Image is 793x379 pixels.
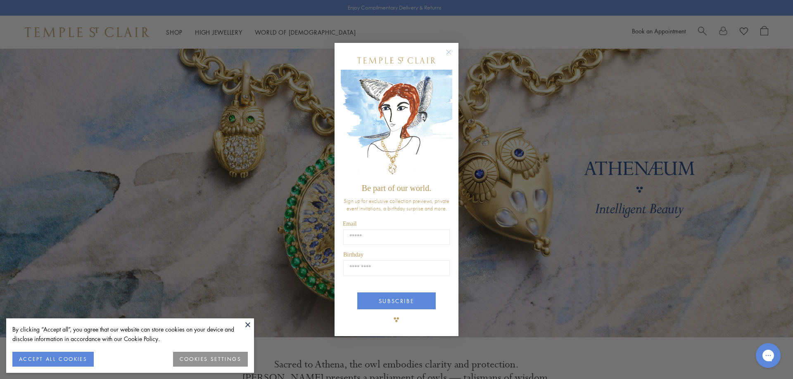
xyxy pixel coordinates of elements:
button: SUBSCRIBE [357,292,436,309]
input: Email [343,229,450,245]
button: COOKIES SETTINGS [173,352,248,367]
button: ACCEPT ALL COOKIES [12,352,94,367]
img: Temple St. Clair [357,57,436,64]
span: Sign up for exclusive collection previews, private event invitations, a birthday surprise and more. [344,197,449,212]
span: Birthday [343,252,363,258]
button: Close dialog [448,51,458,61]
img: c4a9eb12-d91a-4d4a-8ee0-386386f4f338.jpeg [341,70,452,180]
iframe: Gorgias live chat messenger [752,340,785,371]
span: Email [343,221,356,227]
img: TSC [388,311,405,328]
div: By clicking “Accept all”, you agree that our website can store cookies on your device and disclos... [12,325,248,344]
span: Be part of our world. [362,184,431,193]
